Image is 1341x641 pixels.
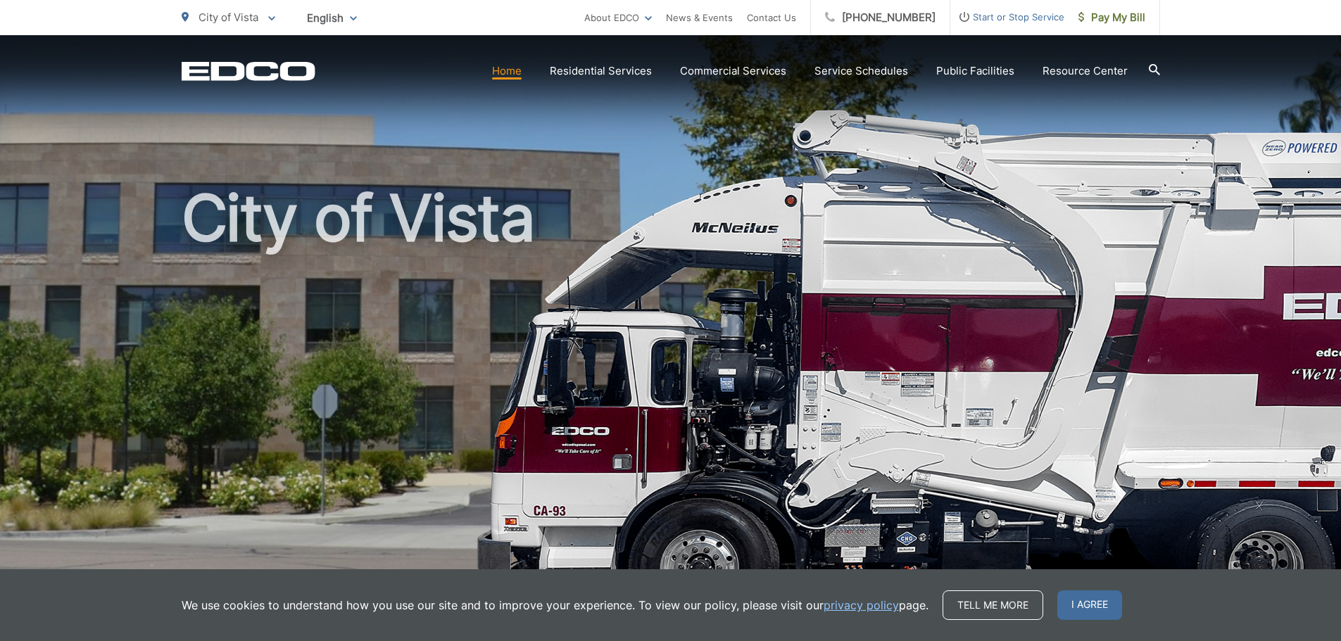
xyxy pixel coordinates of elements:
a: Tell me more [943,590,1043,620]
h1: City of Vista [182,183,1160,628]
a: Contact Us [747,9,796,26]
a: Commercial Services [680,63,786,80]
a: Residential Services [550,63,652,80]
a: EDCD logo. Return to the homepage. [182,61,315,81]
a: Public Facilities [936,63,1014,80]
span: English [296,6,367,30]
a: Home [492,63,522,80]
a: About EDCO [584,9,652,26]
a: Service Schedules [814,63,908,80]
a: Resource Center [1043,63,1128,80]
span: Pay My Bill [1078,9,1145,26]
a: News & Events [666,9,733,26]
span: City of Vista [199,11,258,24]
a: privacy policy [824,597,899,614]
span: I agree [1057,590,1122,620]
p: We use cookies to understand how you use our site and to improve your experience. To view our pol... [182,597,928,614]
